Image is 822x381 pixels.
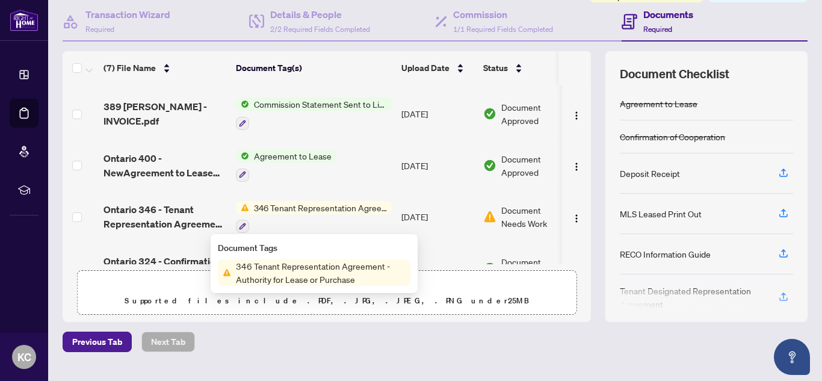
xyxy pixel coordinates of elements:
span: Commission Statement Sent to Listing Brokerage [249,98,392,111]
td: [DATE] [397,191,478,243]
h4: Commission [453,7,553,22]
span: Document Approved [501,101,576,127]
td: [DATE] [397,88,478,140]
button: Logo [567,104,586,123]
th: (7) File Name [99,51,231,85]
button: Status IconAgreement to Lease [236,149,336,182]
th: Status [478,51,581,85]
img: Logo [572,214,581,223]
span: Document Needs Work [501,203,564,230]
div: RECO Information Guide [620,247,711,261]
img: Document Status [483,210,496,223]
button: Logo [567,259,586,278]
button: Status IconCommission Statement Sent to Listing Brokerage [236,98,392,130]
img: Status Icon [218,266,231,279]
span: Status [483,61,508,75]
th: Upload Date [397,51,478,85]
span: Required [85,25,114,34]
button: Next Tab [141,332,195,352]
img: Logo [572,162,581,172]
span: Required [643,25,672,34]
img: Document Status [483,107,496,120]
td: [DATE] [397,243,478,294]
p: Supported files include .PDF, .JPG, .JPEG, .PNG under 25 MB [85,294,569,308]
div: Confirmation of Cooperation [620,130,725,143]
button: Previous Tab [63,332,132,352]
td: [DATE] [397,140,478,191]
span: KC [17,348,31,365]
img: Document Status [483,159,496,172]
span: Document Checklist [620,66,729,82]
span: Ontario 346 - Tenant Representation Agreement Authority for Lease or Purchase.pdf [104,202,226,231]
h4: Documents [643,7,693,22]
span: Upload Date [401,61,450,75]
span: 389 [PERSON_NAME] - INVOICE.pdf [104,99,226,128]
span: 2/2 Required Fields Completed [270,25,370,34]
img: logo [10,9,39,31]
img: Status Icon [236,98,249,111]
button: Logo [567,207,586,226]
span: Agreement to Lease [249,149,336,163]
div: Tenant Designated Representation Agreement [620,284,764,311]
h4: Details & People [270,7,370,22]
button: Status Icon346 Tenant Representation Agreement - Authority for Lease or Purchase [236,201,392,234]
img: Status Icon [236,149,249,163]
span: 1/1 Required Fields Completed [453,25,553,34]
span: Ontario 400 - NewAgreement to Lease Residential 1 2 1 1.pdf [104,151,226,180]
img: Status Icon [236,201,249,214]
th: Document Tag(s) [231,51,397,85]
img: Document Status [483,262,496,275]
span: 346 Tenant Representation Agreement - Authority for Lease or Purchase [231,259,410,286]
span: 346 Tenant Representation Agreement - Authority for Lease or Purchase [249,201,392,214]
span: Document Approved [501,255,576,282]
h4: Transaction Wizard [85,7,170,22]
button: Open asap [774,339,810,375]
span: Drag & Drop orUpload FormsSupported files include .PDF, .JPG, .JPEG, .PNG under25MB [78,271,576,315]
div: Agreement to Lease [620,97,697,110]
span: (7) File Name [104,61,156,75]
button: Logo [567,156,586,175]
span: Document Approved [501,152,576,179]
span: Previous Tab [72,332,122,352]
div: Deposit Receipt [620,167,680,180]
img: Logo [572,111,581,120]
div: MLS Leased Print Out [620,207,702,220]
div: Document Tags [218,241,410,255]
span: Ontario 324 - Confirmation of Co-operation and Representation TenantLandlord 11 1 1.pdf [104,254,226,283]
